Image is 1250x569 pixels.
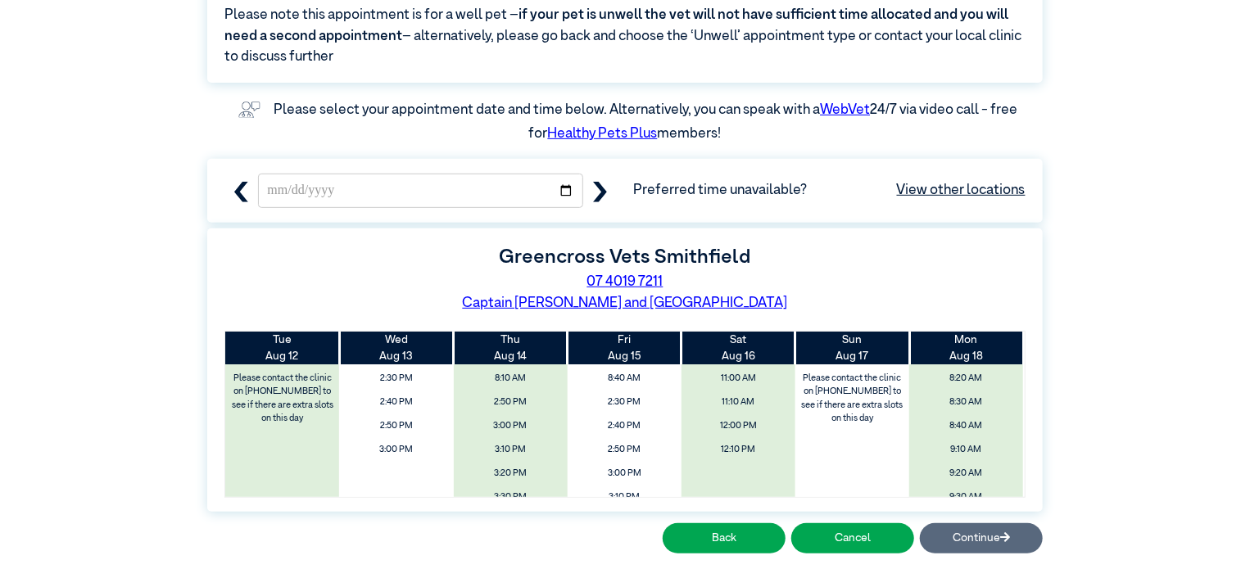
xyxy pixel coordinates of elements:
span: 8:30 AM [914,392,1018,413]
span: 3:00 PM [573,463,677,484]
span: 3:20 PM [458,463,562,484]
button: Cancel [791,523,914,553]
span: 11:00 AM [686,368,790,389]
span: 9:20 AM [914,463,1018,484]
span: 8:10 AM [458,368,562,389]
span: Preferred time unavailable? [633,180,1026,201]
a: Healthy Pets Plus [548,127,658,141]
span: 2:30 PM [573,392,677,413]
span: 2:50 PM [573,440,677,460]
label: Please contact the clinic on [PHONE_NUMBER] to see if there are extra slots on this day [227,368,338,429]
th: Aug 15 [568,332,682,365]
label: Greencross Vets Smithfield [500,247,751,267]
a: WebVet [820,103,870,117]
span: 12:00 PM [686,416,790,436]
label: Please select your appointment date and time below. Alternatively, you can speak with a 24/7 via ... [274,103,1020,142]
span: 8:40 AM [573,368,677,389]
span: 12:10 PM [686,440,790,460]
span: 11:10 AM [686,392,790,413]
span: if your pet is unwell the vet will not have sufficient time allocated and you will need a second ... [224,8,1008,43]
th: Aug 12 [225,332,339,365]
span: 2:30 PM [344,368,448,389]
span: 3:00 PM [344,440,448,460]
th: Aug 13 [339,332,453,365]
img: vet [233,96,266,124]
label: Please contact the clinic on [PHONE_NUMBER] to see if there are extra slots on this day [797,368,908,429]
span: 9:10 AM [914,440,1018,460]
span: 8:20 AM [914,368,1018,389]
span: 3:30 PM [458,487,562,508]
span: 9:30 AM [914,487,1018,508]
span: 2:50 PM [344,416,448,436]
a: Captain [PERSON_NAME] and [GEOGRAPHIC_DATA] [463,296,788,310]
a: 07 4019 7211 [587,275,663,289]
th: Aug 16 [682,332,795,365]
span: 3:10 PM [458,440,562,460]
span: Please note this appointment is for a well pet – – alternatively, please go back and choose the ‘... [224,5,1026,68]
button: Back [663,523,786,553]
span: 2:40 PM [573,416,677,436]
th: Aug 17 [795,332,909,365]
th: Aug 14 [454,332,568,365]
th: Aug 18 [909,332,1023,365]
a: View other locations [897,180,1026,201]
span: 2:50 PM [458,392,562,413]
span: 2:40 PM [344,392,448,413]
span: 3:10 PM [573,487,677,508]
span: 3:00 PM [458,416,562,436]
span: 8:40 AM [914,416,1018,436]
